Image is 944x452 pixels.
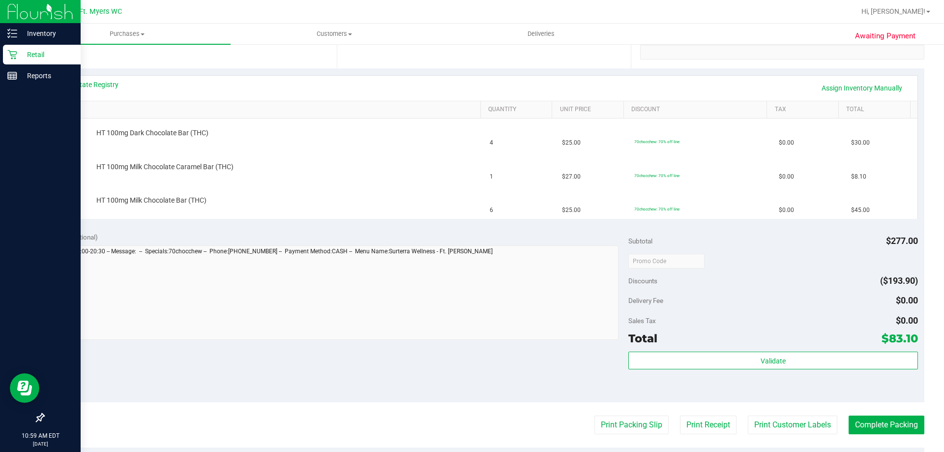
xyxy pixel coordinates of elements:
[761,357,786,365] span: Validate
[896,315,918,326] span: $0.00
[4,431,76,440] p: 10:59 AM EDT
[628,317,656,325] span: Sales Tax
[851,138,870,148] span: $30.00
[775,106,835,114] a: Tax
[631,106,763,114] a: Discount
[488,106,548,114] a: Quantity
[896,295,918,305] span: $0.00
[7,50,17,60] inline-svg: Retail
[562,172,581,181] span: $27.00
[861,7,925,15] span: Hi, [PERSON_NAME]!
[634,139,679,144] span: 70chocchew: 70% off line
[490,206,493,215] span: 6
[851,206,870,215] span: $45.00
[628,352,917,369] button: Validate
[562,138,581,148] span: $25.00
[24,24,231,44] a: Purchases
[851,172,866,181] span: $8.10
[815,80,909,96] a: Assign Inventory Manually
[96,162,234,172] span: HT 100mg Milk Chocolate Caramel Bar (THC)
[17,70,76,82] p: Reports
[882,331,918,345] span: $83.10
[96,196,206,205] span: HT 100mg Milk Chocolate Bar (THC)
[628,254,705,269] input: Promo Code
[4,440,76,448] p: [DATE]
[58,106,476,114] a: SKU
[779,172,794,181] span: $0.00
[779,206,794,215] span: $0.00
[846,106,906,114] a: Total
[79,7,122,16] span: Ft. Myers WC
[748,416,837,434] button: Print Customer Labels
[562,206,581,215] span: $25.00
[880,275,918,286] span: ($193.90)
[634,173,679,178] span: 70chocchew: 70% off line
[490,172,493,181] span: 1
[514,30,568,38] span: Deliveries
[849,416,924,434] button: Complete Packing
[24,30,231,38] span: Purchases
[231,30,437,38] span: Customers
[59,80,118,90] a: View State Registry
[628,331,657,345] span: Total
[490,138,493,148] span: 4
[438,24,645,44] a: Deliveries
[560,106,620,114] a: Unit Price
[231,24,438,44] a: Customers
[628,237,652,245] span: Subtotal
[96,128,208,138] span: HT 100mg Dark Chocolate Bar (THC)
[886,236,918,246] span: $277.00
[17,28,76,39] p: Inventory
[628,272,657,290] span: Discounts
[855,30,915,42] span: Awaiting Payment
[779,138,794,148] span: $0.00
[634,207,679,211] span: 70chocchew: 70% off line
[7,29,17,38] inline-svg: Inventory
[594,416,669,434] button: Print Packing Slip
[7,71,17,81] inline-svg: Reports
[680,416,737,434] button: Print Receipt
[10,373,39,403] iframe: Resource center
[628,297,663,304] span: Delivery Fee
[17,49,76,60] p: Retail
